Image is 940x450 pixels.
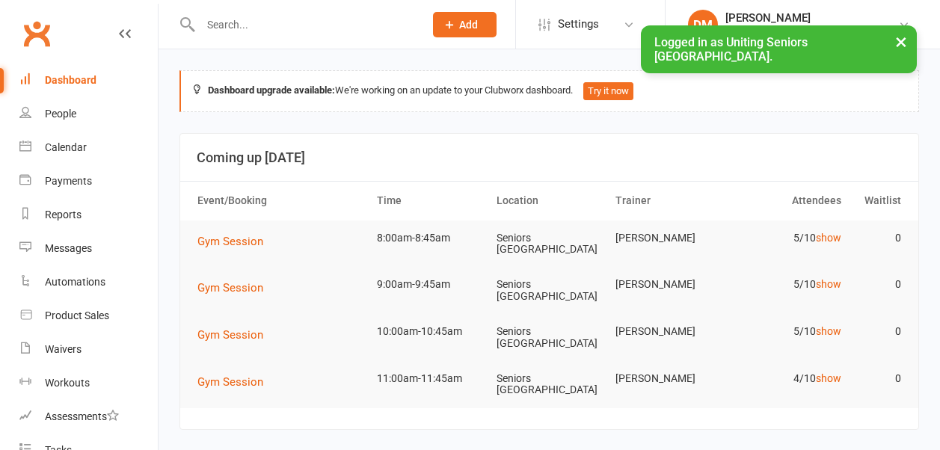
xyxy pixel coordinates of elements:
td: Seniors [GEOGRAPHIC_DATA] [490,221,609,268]
div: Assessments [45,410,119,422]
div: Payments [45,175,92,187]
th: Attendees [728,182,848,220]
a: Workouts [19,366,158,400]
th: Time [370,182,490,220]
div: Uniting Seniors [GEOGRAPHIC_DATA] [725,25,898,38]
button: Add [433,12,497,37]
td: [PERSON_NAME] [609,221,728,256]
td: 9:00am-9:45am [370,267,490,302]
td: 0 [848,221,908,256]
div: Product Sales [45,309,109,321]
div: [PERSON_NAME] [725,11,898,25]
td: 0 [848,267,908,302]
th: Event/Booking [191,182,370,220]
th: Trainer [609,182,728,220]
a: People [19,97,158,131]
a: Waivers [19,333,158,366]
div: Workouts [45,377,90,389]
div: Waivers [45,343,82,355]
div: Dashboard [45,74,96,86]
span: Gym Session [197,235,263,248]
td: 5/10 [728,267,848,302]
span: Add [459,19,478,31]
td: 0 [848,314,908,349]
div: We're working on an update to your Clubworx dashboard. [179,70,919,112]
div: DM [688,10,718,40]
td: 10:00am-10:45am [370,314,490,349]
a: Payments [19,164,158,198]
button: Gym Session [197,373,274,391]
a: Assessments [19,400,158,434]
input: Search... [196,14,414,35]
a: show [816,372,841,384]
a: Reports [19,198,158,232]
td: [PERSON_NAME] [609,267,728,302]
td: 0 [848,361,908,396]
td: [PERSON_NAME] [609,361,728,396]
button: Gym Session [197,279,274,297]
a: Messages [19,232,158,265]
th: Location [490,182,609,220]
a: show [816,278,841,290]
span: Gym Session [197,375,263,389]
div: People [45,108,76,120]
button: Try it now [583,82,633,100]
span: Gym Session [197,281,263,295]
td: Seniors [GEOGRAPHIC_DATA] [490,267,609,314]
span: Gym Session [197,328,263,342]
h3: Coming up [DATE] [197,150,902,165]
a: show [816,232,841,244]
button: Gym Session [197,232,274,250]
a: show [816,325,841,337]
td: 4/10 [728,361,848,396]
strong: Dashboard upgrade available: [208,84,335,96]
div: Automations [45,276,105,288]
td: 11:00am-11:45am [370,361,490,396]
div: Messages [45,242,92,254]
a: Calendar [19,131,158,164]
th: Waitlist [848,182,908,220]
a: Dashboard [19,64,158,97]
div: Reports [45,209,82,221]
button: × [888,25,915,58]
td: [PERSON_NAME] [609,314,728,349]
td: Seniors [GEOGRAPHIC_DATA] [490,361,609,408]
td: Seniors [GEOGRAPHIC_DATA] [490,314,609,361]
a: Automations [19,265,158,299]
td: 5/10 [728,314,848,349]
div: Calendar [45,141,87,153]
td: 8:00am-8:45am [370,221,490,256]
a: Clubworx [18,15,55,52]
span: Settings [558,7,599,41]
a: Product Sales [19,299,158,333]
button: Gym Session [197,326,274,344]
td: 5/10 [728,221,848,256]
span: Logged in as Uniting Seniors [GEOGRAPHIC_DATA]. [654,35,808,64]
